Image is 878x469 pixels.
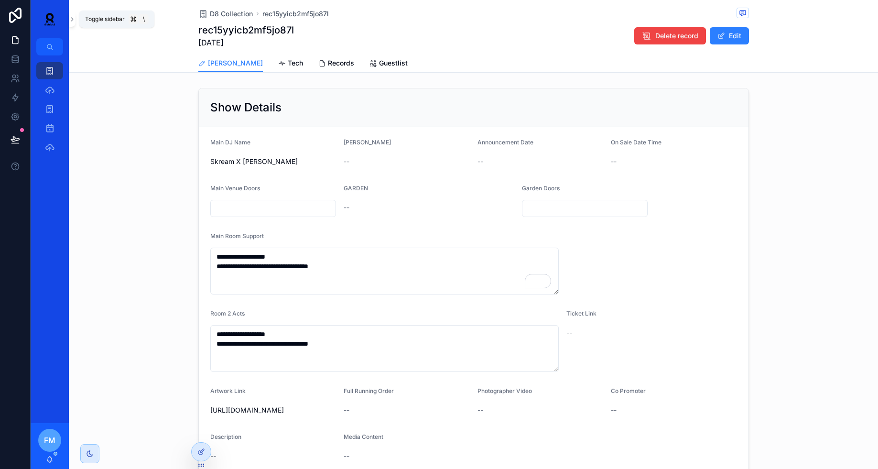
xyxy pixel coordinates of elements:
button: Delete record [634,27,706,44]
span: Announcement Date [477,139,533,146]
span: [URL][DOMAIN_NAME] [210,405,336,415]
span: Records [328,58,354,68]
span: \ [140,15,148,23]
span: Main DJ Name [210,139,250,146]
a: rec15yyicb2mf5jo87l [262,9,329,19]
span: Guestlist [379,58,408,68]
span: -- [344,405,349,415]
span: Artwork Link [210,387,246,394]
a: Records [318,55,354,74]
span: Garden Doors [522,185,560,192]
span: Photographer Video [477,387,532,394]
span: -- [477,405,483,415]
span: Main Venue Doors [210,185,260,192]
a: D8 Collection [198,9,253,19]
a: [PERSON_NAME] [198,55,263,73]
span: -- [611,405,617,415]
span: On Sale Date Time [611,139,661,146]
span: Tech [288,58,303,68]
button: Edit [710,27,749,44]
span: Room 2 Acts [210,310,245,317]
img: App logo [38,11,61,27]
span: Description [210,433,241,440]
textarea: To enrich screen reader interactions, please activate Accessibility in Grammarly extension settings [210,248,559,294]
span: -- [477,157,483,166]
span: Skream X [PERSON_NAME] [210,157,336,166]
span: -- [344,203,349,212]
h2: Show Details [210,100,282,115]
a: Guestlist [369,55,408,74]
span: [DATE] [198,37,294,48]
span: Ticket Link [566,310,596,317]
span: -- [566,328,572,338]
span: -- [210,451,216,461]
div: scrollable content [31,55,69,168]
span: Delete record [655,31,698,41]
span: Full Running Order [344,387,394,394]
span: Main Room Support [210,232,264,240]
span: GARDEN [344,185,368,192]
span: D8 Collection [210,9,253,19]
a: Tech [278,55,303,74]
span: [PERSON_NAME] [344,139,391,146]
span: -- [611,157,617,166]
span: -- [344,157,349,166]
span: FM [44,435,55,446]
span: Media Content [344,433,383,440]
span: [PERSON_NAME] [208,58,263,68]
span: Co Promoter [611,387,646,394]
span: -- [344,451,349,461]
span: Toggle sidebar [85,15,125,23]
h1: rec15yyicb2mf5jo87l [198,23,294,37]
